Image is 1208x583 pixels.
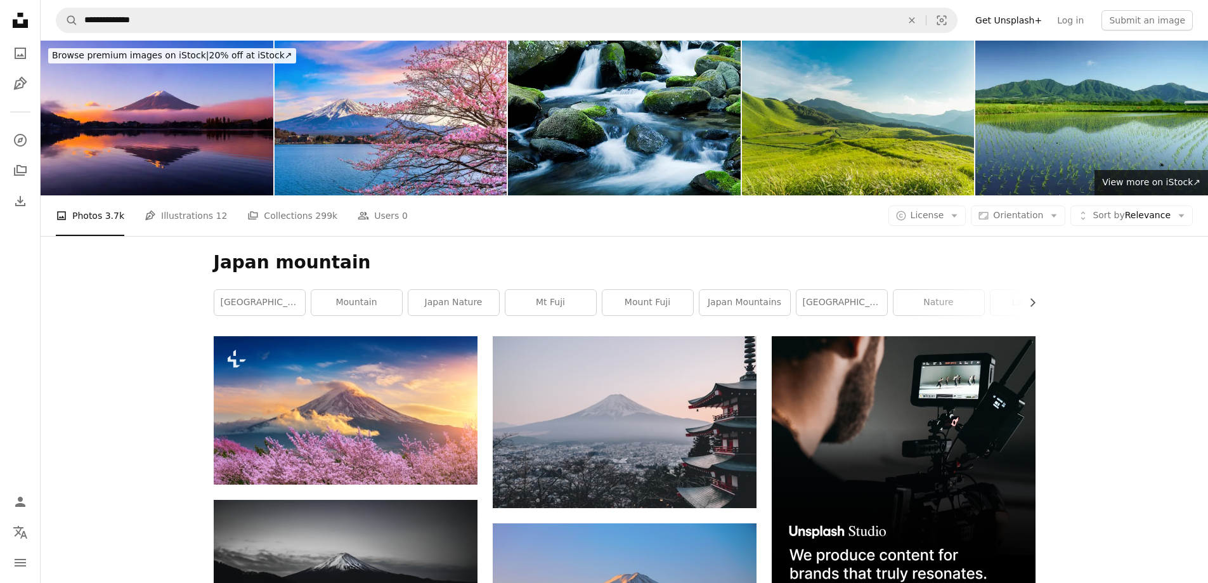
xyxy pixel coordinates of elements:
h1: Japan mountain [214,251,1036,274]
span: 299k [315,209,337,223]
a: japan nature [408,290,499,315]
img: Mountain Stream [508,41,741,195]
a: nature [893,290,984,315]
a: Collections 299k [247,195,337,236]
span: Sort by [1093,210,1124,220]
a: landscape [990,290,1081,315]
a: Mt. Fuji [493,416,757,428]
a: Illustrations 12 [145,195,227,236]
span: Relevance [1093,209,1171,222]
a: mountain [311,290,402,315]
img: Mt. Fuji [493,336,757,508]
a: Explore [8,128,33,153]
button: Clear [898,8,926,32]
div: 20% off at iStock ↗ [48,48,296,63]
img: Fuji mountain and cherry blossoms in spring, Japan. [275,41,507,195]
a: Get Unsplash+ [968,10,1049,30]
button: License [888,206,966,226]
a: Log in / Sign up [8,489,33,514]
button: Menu [8,550,33,575]
button: Submit an image [1101,10,1193,30]
span: 0 [402,209,408,223]
img: Mt Fuji Japan [41,41,273,195]
button: Orientation [971,206,1065,226]
button: scroll list to the right [1021,290,1036,315]
img: View of the Plateau,Soni Kougen in Japan [742,41,975,195]
span: Browse premium images on iStock | [52,50,209,60]
a: japan mountains [699,290,790,315]
button: Language [8,520,33,545]
a: [GEOGRAPHIC_DATA] [214,290,305,315]
span: License [911,210,944,220]
a: Collections [8,158,33,183]
a: mount fuji [602,290,693,315]
a: Download History [8,188,33,214]
button: Search Unsplash [56,8,78,32]
button: Visual search [926,8,957,32]
a: Users 0 [358,195,408,236]
a: View more on iStock↗ [1094,170,1208,195]
a: Browse premium images on iStock|20% off at iStock↗ [41,41,304,71]
form: Find visuals sitewide [56,8,958,33]
span: 12 [216,209,228,223]
a: Photos [8,41,33,66]
a: [GEOGRAPHIC_DATA] [796,290,887,315]
a: Home — Unsplash [8,8,33,36]
span: View more on iStock ↗ [1102,177,1200,187]
a: mt fuji [505,290,596,315]
a: Illustrations [8,71,33,96]
img: Fuji mountain and cherry blossoms in spring, Japan. [214,336,477,485]
button: Sort byRelevance [1070,206,1193,226]
span: Orientation [993,210,1043,220]
img: A paddy field and 3 peaks of Mt. Hiruzen in early summer [975,41,1208,195]
a: Fuji mountain and cherry blossoms in spring, Japan. [214,405,477,416]
a: Log in [1049,10,1091,30]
